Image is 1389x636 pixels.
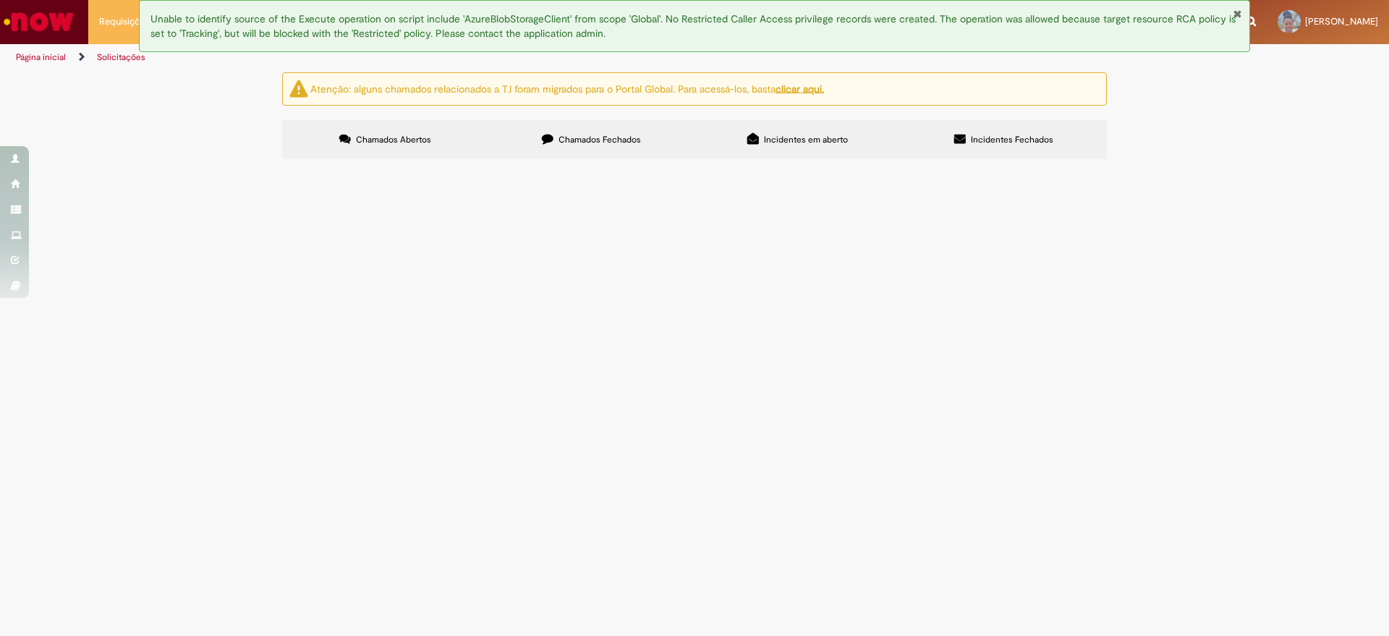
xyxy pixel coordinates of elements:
a: Página inicial [16,51,66,63]
ul: Trilhas de página [11,44,915,71]
span: Incidentes em aberto [764,134,848,145]
button: Fechar Notificação [1233,8,1242,20]
img: ServiceNow [1,7,76,36]
span: Unable to identify source of the Execute operation on script include 'AzureBlobStorageClient' fro... [150,12,1236,40]
span: [PERSON_NAME] [1305,15,1378,27]
ng-bind-html: Atenção: alguns chamados relacionados a T.I foram migrados para o Portal Global. Para acessá-los,... [310,82,824,95]
span: Chamados Abertos [356,134,431,145]
span: Incidentes Fechados [971,134,1053,145]
span: Requisições [99,14,150,29]
span: Chamados Fechados [558,134,641,145]
a: Solicitações [97,51,145,63]
a: clicar aqui. [776,82,824,95]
